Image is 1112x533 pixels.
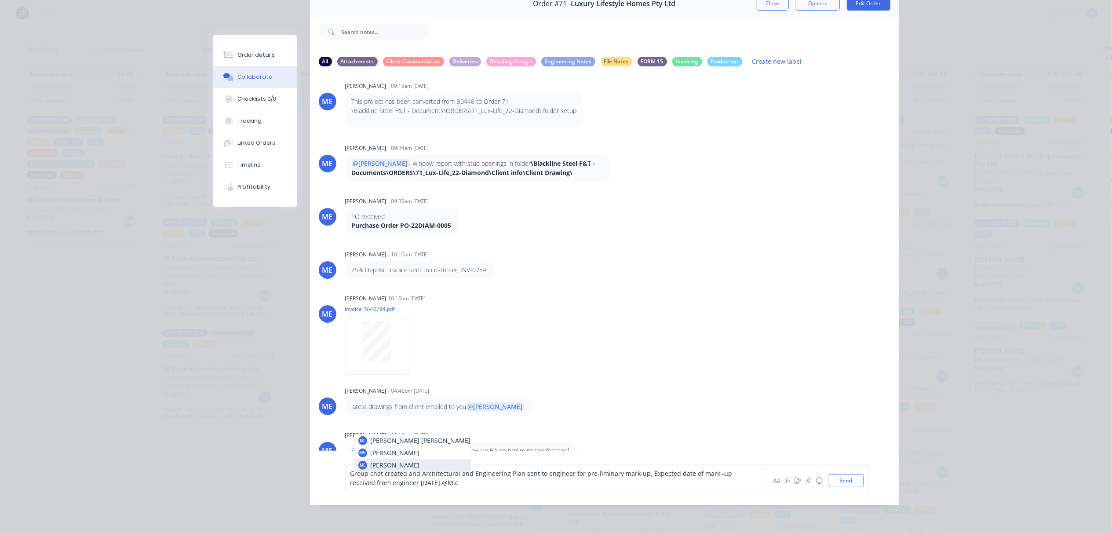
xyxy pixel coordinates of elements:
[449,57,481,66] div: Deliveries
[322,158,333,169] div: ME
[345,251,386,259] div: [PERSON_NAME]
[345,82,386,90] div: [PERSON_NAME]
[601,57,632,66] div: File Notes
[371,448,420,457] p: [PERSON_NAME]
[213,132,297,154] button: Linked Orders
[486,57,536,66] div: Detailing/Design
[747,55,806,67] button: Create new label
[337,57,378,66] div: Attachments
[322,401,333,412] div: ME
[442,478,459,487] span: @Mic
[352,159,604,177] p: - window report with stud openings in folder
[388,144,429,152] div: - 09:34am [DATE]
[352,446,571,455] p: STAT REP - Lilo creat group channel and follow up BA on prelim review for steel.
[322,445,333,456] div: ME
[319,57,332,66] div: All
[213,66,297,88] button: Collaborate
[707,57,742,66] div: Production
[371,436,471,445] p: [PERSON_NAME] [PERSON_NAME]
[352,221,452,230] strong: Purchase Order PO-22DIAM-0005
[345,197,386,205] div: [PERSON_NAME]
[829,474,864,487] button: Send
[237,117,262,125] div: Tracking
[237,161,261,169] div: Timeline
[213,154,297,176] button: Timeline
[352,402,526,411] div: latest drawings from client emailed to you
[360,438,365,444] div: ML
[213,110,297,132] button: Tracking
[352,159,409,168] span: @[PERSON_NAME]
[352,266,488,274] p: 25% Deposit Invoice sent to customer, INV-0784.
[237,139,275,147] div: Linked Orders
[345,387,386,395] div: [PERSON_NAME]
[352,159,595,176] strong: \Blackline Steel F&T - Documents\ORDERS\71_Lux-Life_22-Diamond\Client info\Client Drawing\
[237,51,275,59] div: Order details
[213,44,297,66] button: Order details
[237,95,276,103] div: Checklists 0/0
[814,475,824,486] button: ☺
[213,88,297,110] button: Checklists 0/0
[213,176,297,198] button: Profitability
[342,23,429,40] input: Search notes...
[388,251,429,259] div: - 10:10am [DATE]
[345,305,417,313] p: Invoice INV-0784.pdf
[359,450,366,456] div: MH
[388,197,429,205] div: - 09:39am [DATE]
[388,82,429,90] div: - 09:19am [DATE]
[352,97,577,106] p: This project has been converted from B0448 to Order 71
[352,106,577,115] p: \Blackline Steel F&T - Documents\ORDERS\71_Lux-Life_22-Diamond\ folder setup
[772,475,782,486] button: Aa
[672,57,702,66] div: Invoicing
[782,475,793,486] button: @
[345,295,386,303] div: [PERSON_NAME]
[467,402,524,411] span: @[PERSON_NAME]
[345,431,386,439] div: [PERSON_NAME]
[388,431,429,439] div: - 11:12am [DATE]
[383,57,444,66] div: Client Communiation
[541,57,595,66] div: Engineering Notes
[237,183,270,191] div: Profitability
[345,144,386,152] div: [PERSON_NAME]
[322,212,333,222] div: ME
[371,460,420,470] p: [PERSON_NAME]
[388,295,426,303] div: 10:10am [DATE]
[360,462,365,468] div: ME
[237,73,272,81] div: Collaborate
[350,469,734,487] span: Group chat created and Architectural and Engineering Plan sent to engineer for pre-liminary mark-...
[352,212,452,221] p: PO received
[388,387,430,395] div: - 04:46pm [DATE]
[322,309,333,319] div: ME
[322,265,333,275] div: ME
[322,96,333,107] div: ME
[638,57,667,66] div: FORM 15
